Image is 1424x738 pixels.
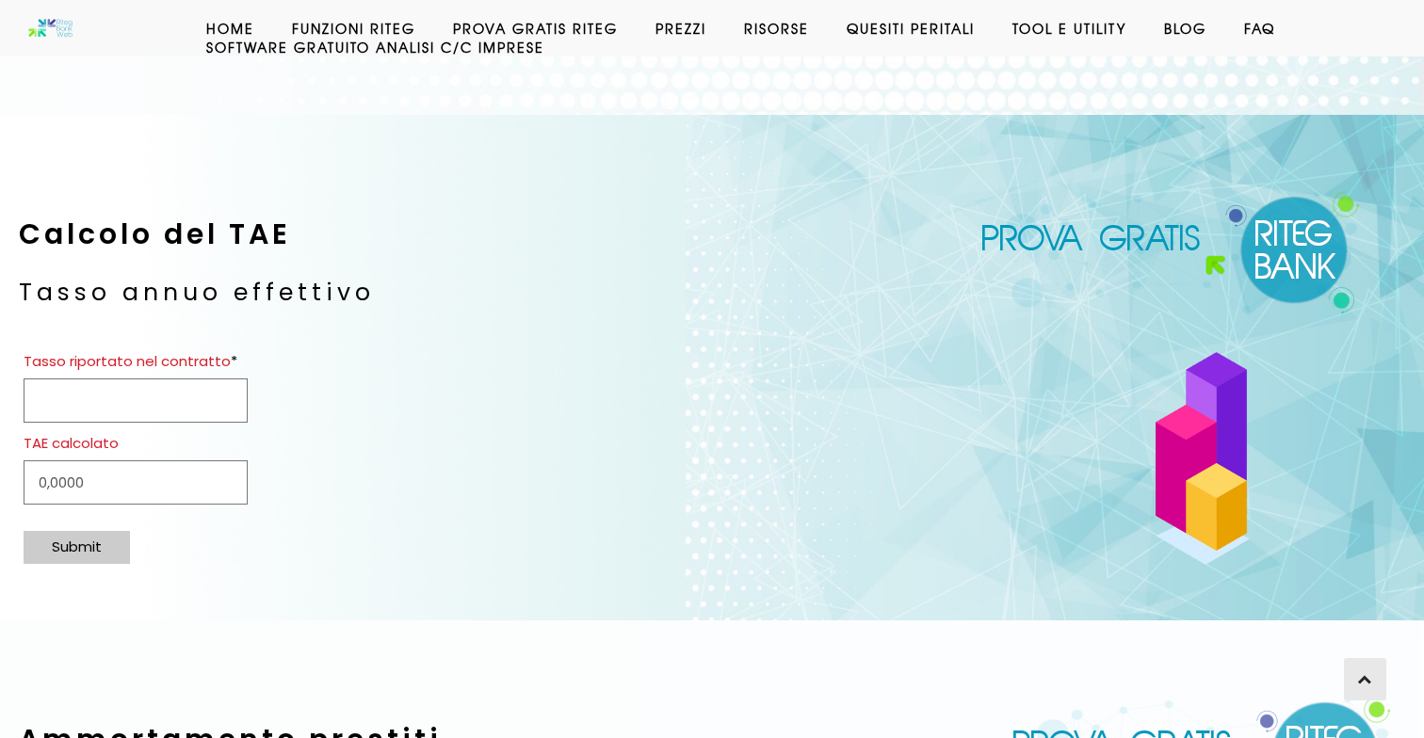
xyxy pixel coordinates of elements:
[637,19,725,38] a: Prezzi
[24,531,130,564] div: Submit
[24,433,119,453] span: TAE calcolato
[434,19,637,38] a: Prova Gratis Riteg
[187,38,563,56] a: Software GRATUITO analisi c/c imprese
[994,19,1145,38] a: Tool e Utility
[273,19,434,38] a: Funzioni Riteg
[725,19,828,38] a: Risorse
[19,209,924,260] h2: Calcolo del TAE
[24,378,248,423] input: <span style="color: #d3202e">Tasso riportato nel contratto</span>
[1225,19,1294,38] a: Faq
[19,273,924,313] h3: Tasso annuo effettivo
[24,460,248,505] input: <span style="color: #d3202e">TAE calcolato</span>
[24,351,231,371] span: Tasso riportato nel contratto
[28,19,73,38] img: Software anatocismo e usura bancaria
[1145,19,1225,38] a: Blog
[980,190,1362,314] img: Software anatocismo e usura Ritg Bank Web per conti correnti, mutui e leasing
[187,19,273,38] a: Home
[828,19,994,38] a: Quesiti Peritali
